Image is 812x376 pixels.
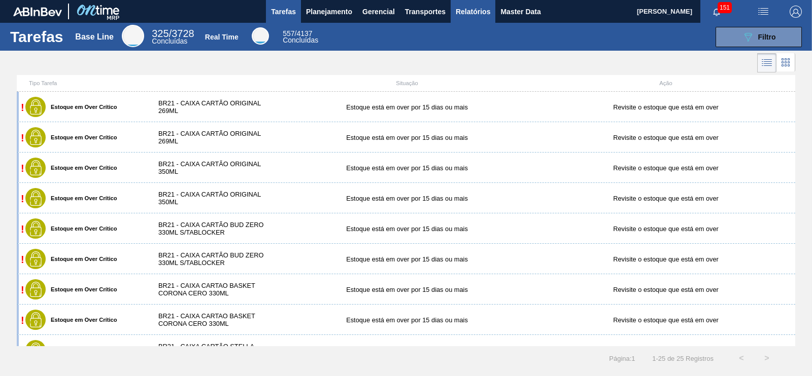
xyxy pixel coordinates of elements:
span: 325 [152,28,168,39]
span: Gerencial [362,6,395,18]
span: / 4137 [283,29,312,37]
div: Real Time [205,33,239,41]
span: 557 [283,29,294,37]
span: ! [21,193,24,204]
div: BR21 - CAIXA CARTÃO ORIGINAL 350ML [148,160,278,175]
span: ! [21,284,24,295]
span: ! [21,102,24,113]
div: BR21 - CAIXA CARTÃO BUD ZERO 330ML S/TABLOCKER [148,221,278,236]
div: Revisite o estoque que está em over [536,225,795,233]
label: Estoque em Over Crítico [46,286,117,292]
span: Transportes [405,6,446,18]
label: Estoque em Over Crítico [46,256,117,262]
div: Base Line [75,32,114,42]
label: Estoque em Over Crítico [46,317,117,323]
div: Real Time [283,30,318,44]
label: Estoque em Over Crítico [46,195,117,201]
span: Relatórios [456,6,490,18]
div: Tipo Tarefa [19,80,148,86]
span: ! [21,345,24,356]
span: Tarefas [271,6,296,18]
div: Base Line [122,25,144,47]
div: BR21 - CAIXA CARTÃO ORIGINAL 350ML [148,191,278,206]
div: Estoque está em over por 15 dias ou mais [278,103,536,111]
div: BR21 - CAIXA CARTÃO BUD ZERO 330ML S/TABLOCKER [148,251,278,267]
button: Filtro [716,27,802,47]
span: ! [21,163,24,174]
span: ! [21,132,24,143]
span: Filtro [758,33,776,41]
div: Estoque está em over por 15 dias ou mais [278,225,536,233]
span: 151 [718,2,732,13]
span: ! [21,315,24,326]
img: Logout [790,6,802,18]
div: Base Line [152,29,194,45]
span: Planejamento [306,6,352,18]
div: Revisite o estoque que está em over [536,316,795,324]
div: Estoque está em over por 15 dias ou mais [278,316,536,324]
div: Estoque está em over por 15 dias ou mais [278,195,536,202]
div: Revisite o estoque que está em over [536,286,795,293]
span: 1 - 25 de 25 Registros [651,355,714,362]
span: / 3728 [152,28,194,39]
div: Revisite o estoque que está em over [536,195,795,202]
label: Estoque em Over Crítico [46,134,117,140]
span: Concluídas [152,37,187,45]
span: ! [21,223,24,235]
span: Master Data [500,6,540,18]
div: BR21 - CAIXA CARTÃO ORIGINAL 269ML [148,99,278,115]
div: BR21 - CAIXA CARTAO BASKET CORONA CERO 330ML [148,282,278,297]
div: Visão em Lista [757,53,776,72]
div: Visão em Cards [776,53,795,72]
div: Revisite o estoque que está em over [536,103,795,111]
div: Estoque está em over por 15 dias ou mais [278,255,536,263]
div: Revisite o estoque que está em over [536,255,795,263]
label: Estoque em Over Crítico [46,165,117,171]
button: < [729,346,754,371]
div: Revisite o estoque que está em over [536,164,795,172]
div: Estoque está em over por 15 dias ou mais [278,286,536,293]
div: BR21 - CAIXA CARTAO BASKET CORONA CERO 330ML [148,312,278,327]
img: TNhmsLtSVTkK8tSr43FrP2fwEKptu5GPRR3wAAAABJRU5ErkJggg== [13,7,62,16]
h1: Tarefas [10,31,63,43]
div: BR21 - CAIXA CARTÃO ORIGINAL 269ML [148,130,278,145]
label: Estoque em Over Crítico [46,225,117,232]
span: Página : 1 [609,355,635,362]
img: userActions [757,6,769,18]
label: Estoque em Over Crítico [46,104,117,110]
span: ! [21,254,24,265]
button: > [754,346,780,371]
div: Ação [536,80,795,86]
div: Estoque está em over por 15 dias ou mais [278,134,536,141]
div: Situação [278,80,536,86]
div: Revisite o estoque que está em over [536,134,795,141]
div: Real Time [252,27,269,45]
button: Notificações [700,5,733,19]
div: Estoque está em over por 15 dias ou mais [278,164,536,172]
span: Concluídas [283,36,318,44]
div: BR21 - CAIXA CARTÃO STELLA 330ML [148,343,278,358]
